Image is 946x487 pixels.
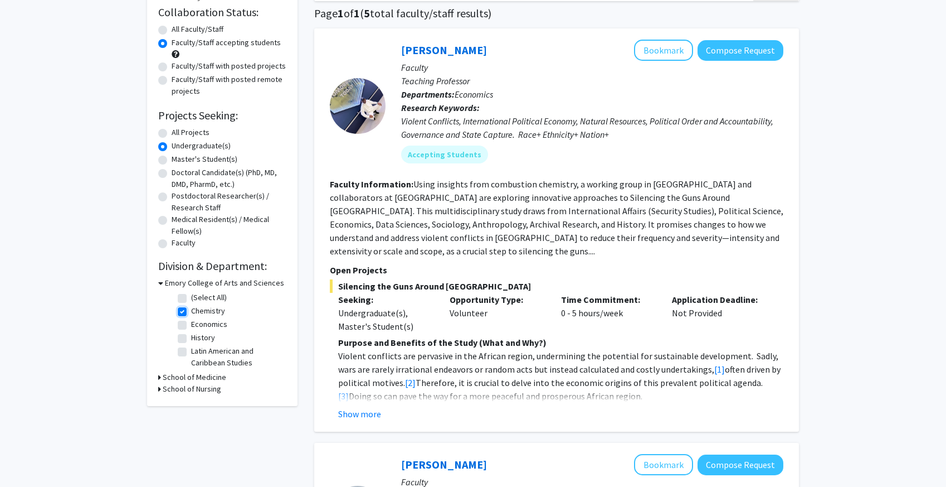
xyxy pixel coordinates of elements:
[401,146,488,163] mat-chip: Accepting Students
[8,437,47,479] iframe: Chat
[163,372,226,383] h3: School of Medicine
[455,89,493,100] span: Economics
[330,179,783,257] fg-read-more: Using insights from combustion chemistry, a working group in [GEOGRAPHIC_DATA] and collaborators ...
[338,293,433,306] p: Seeking:
[338,407,381,421] button: Show more
[405,377,416,388] a: [2]
[172,23,223,35] label: All Faculty/Staff
[172,37,281,49] label: Faculty/Staff accepting students
[338,390,349,402] a: [3]
[401,61,783,74] p: Faculty
[401,102,480,113] b: Research Keywords:
[401,74,783,88] p: Teaching Professor
[672,293,767,306] p: Application Deadline:
[172,74,286,97] label: Faculty/Staff with posted remote projects
[330,263,783,277] p: Open Projects
[401,457,487,471] a: [PERSON_NAME]
[698,455,783,475] button: Compose Request to Runze Yan
[172,190,286,214] label: Postdoctoral Researcher(s) / Research Staff
[338,6,344,20] span: 1
[158,259,286,273] h2: Division & Department:
[634,454,693,475] button: Add Runze Yan to Bookmarks
[664,293,775,333] div: Not Provided
[163,383,221,395] h3: School of Nursing
[172,167,286,190] label: Doctoral Candidate(s) (PhD, MD, DMD, PharmD, etc.)
[172,127,209,138] label: All Projects
[191,319,227,330] label: Economics
[172,60,286,72] label: Faculty/Staff with posted projects
[172,214,286,237] label: Medical Resident(s) / Medical Fellow(s)
[441,293,553,333] div: Volunteer
[191,332,215,344] label: History
[634,40,693,61] button: Add Melvin Ayogu to Bookmarks
[354,6,360,20] span: 1
[165,277,284,289] h3: Emory College of Arts and Sciences
[314,7,799,20] h1: Page of ( total faculty/staff results)
[172,153,237,165] label: Master's Student(s)
[191,292,227,303] label: (Select All)
[158,6,286,19] h2: Collaboration Status:
[172,237,196,249] label: Faculty
[714,364,725,375] a: [1]
[330,279,783,293] span: Silencing the Guns Around [GEOGRAPHIC_DATA]
[330,179,413,190] b: Faculty Information:
[338,349,783,403] p: Violent conflicts are pervasive in the African region, undermining the potential for sustainable ...
[401,114,783,141] div: Violent Conflicts, International Political Economy, Natural Resources, Political Order and Accoun...
[698,40,783,61] button: Compose Request to Melvin Ayogu
[401,43,487,57] a: [PERSON_NAME]
[401,89,455,100] b: Departments:
[191,345,284,369] label: Latin American and Caribbean Studies
[338,337,547,348] strong: Purpose and Benefits of the Study (What and Why?)
[158,109,286,122] h2: Projects Seeking:
[364,6,370,20] span: 5
[450,293,544,306] p: Opportunity Type:
[191,305,225,317] label: Chemistry
[561,293,656,306] p: Time Commitment:
[338,306,433,333] div: Undergraduate(s), Master's Student(s)
[172,140,231,152] label: Undergraduate(s)
[553,293,664,333] div: 0 - 5 hours/week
